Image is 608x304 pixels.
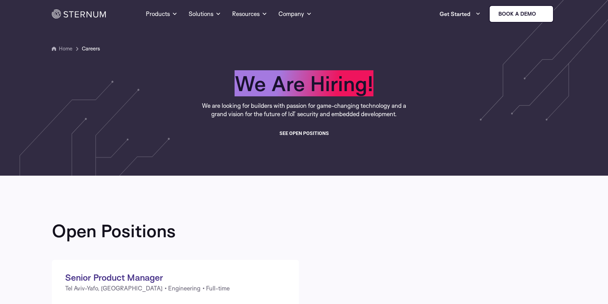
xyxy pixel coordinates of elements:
[200,102,409,118] p: We are looking for builders with passion for game-changing technology and a grand vision for the ...
[279,129,329,137] a: see open positions
[168,283,200,294] span: Engineering
[189,1,221,26] a: Solutions
[146,1,177,26] a: Products
[65,283,163,294] span: Tel Aviv-Yafo, [GEOGRAPHIC_DATA]
[65,272,286,283] h5: Senior Product Manager
[235,70,373,96] span: We Are Hiring!
[278,1,312,26] a: Company
[489,5,554,23] a: Book a demo
[59,45,72,52] a: Home
[52,221,176,240] h2: Open Positions
[206,283,230,294] span: Full-time
[539,11,544,17] img: sternum iot
[82,45,100,53] span: Careers
[232,1,267,26] a: Resources
[440,7,481,21] a: Get Started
